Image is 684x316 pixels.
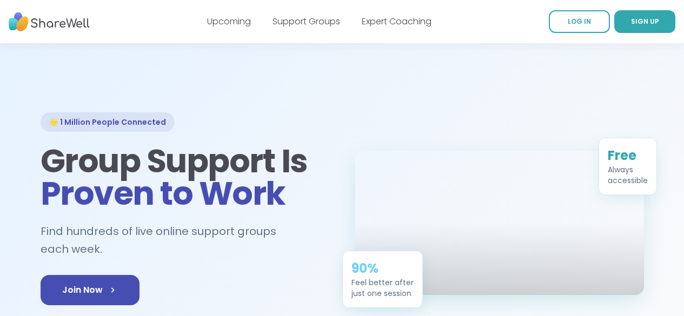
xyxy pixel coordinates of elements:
span: Proven to Work [41,171,285,216]
a: SIGN UP [614,10,675,33]
div: 🌟 1 Million People Connected [41,112,175,132]
h2: Find hundreds of live online support groups each week. [41,223,329,258]
span: SIGN UP [631,17,659,26]
img: ShareWell Nav Logo [9,7,90,37]
a: LOG IN [549,10,610,33]
div: Free [608,147,648,164]
div: Feel better after just one session [351,277,414,299]
a: Upcoming [207,15,251,28]
span: Join Now [62,284,118,297]
div: Always accessible [608,164,648,186]
div: 90% [351,260,414,277]
a: Support Groups [273,15,340,28]
a: Expert Coaching [362,15,431,28]
a: Join Now [41,275,140,305]
span: LOG IN [568,17,591,26]
h1: Group Support Is [41,145,329,210]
